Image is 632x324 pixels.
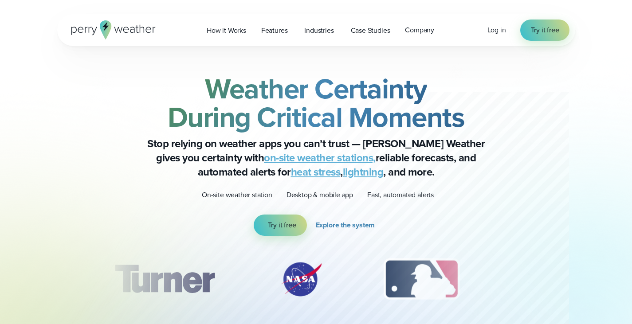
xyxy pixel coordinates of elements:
[375,257,468,301] img: MLB.svg
[487,25,506,35] a: Log in
[268,220,296,230] span: Try it free
[511,257,582,301] img: PGA.svg
[375,257,468,301] div: 3 of 12
[270,257,332,301] img: NASA.svg
[343,164,384,180] a: lightning
[351,25,390,36] span: Case Studies
[511,257,582,301] div: 4 of 12
[304,25,334,36] span: Industries
[261,25,288,36] span: Features
[207,25,246,36] span: How it Works
[139,137,494,179] p: Stop relying on weather apps you can’t trust — [PERSON_NAME] Weather gives you certainty with rel...
[531,25,559,35] span: Try it free
[520,20,570,41] a: Try it free
[202,190,272,200] p: On-site weather station
[343,21,398,39] a: Case Studies
[168,68,465,138] strong: Weather Certainty During Critical Moments
[287,190,353,200] p: Desktop & mobile app
[101,257,227,301] img: Turner-Construction_1.svg
[264,150,376,166] a: on-site weather stations,
[270,257,332,301] div: 2 of 12
[367,190,434,200] p: Fast, automated alerts
[316,220,375,230] span: Explore the system
[316,215,379,236] a: Explore the system
[291,164,341,180] a: heat stress
[101,257,227,301] div: 1 of 12
[102,257,531,306] div: slideshow
[199,21,254,39] a: How it Works
[405,25,434,35] span: Company
[254,215,307,236] a: Try it free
